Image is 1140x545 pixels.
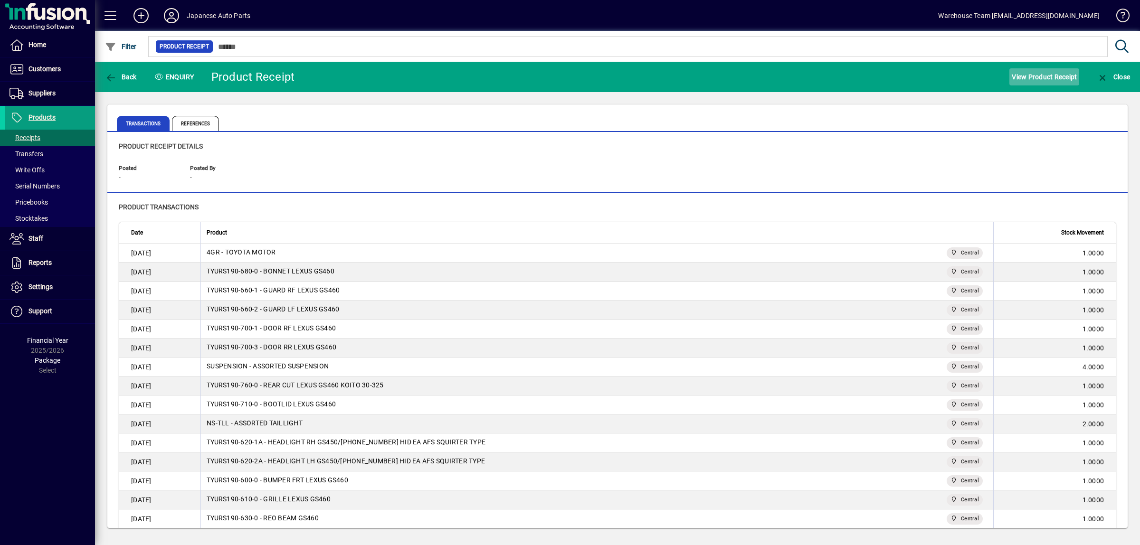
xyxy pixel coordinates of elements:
[119,433,200,452] td: [DATE]
[207,399,336,411] div: TYURS190-710-0 - BOOTLID LEXUS GS460
[117,116,170,131] span: Transactions
[1087,68,1140,85] app-page-header-button: Close enquiry
[961,457,979,467] span: Central
[105,73,137,81] span: Back
[961,343,979,353] span: Central
[5,227,95,251] a: Staff
[207,456,485,468] div: TYURS190-620-2A - HEADLIGHT LH GS450/[PHONE_NUMBER] HID EA AFS SQUIRTER TYPE
[119,301,200,319] td: [DATE]
[1061,227,1104,238] span: Stock Movement
[119,490,200,509] td: [DATE]
[993,244,1116,263] td: 1.0000
[961,419,979,429] span: Central
[190,165,247,171] span: Posted By
[993,263,1116,282] td: 1.0000
[961,438,979,448] span: Central
[947,304,983,316] span: Central
[947,323,983,335] span: Central
[119,174,121,182] span: -
[993,452,1116,471] td: 1.0000
[947,513,983,525] span: Central
[993,471,1116,490] td: 1.0000
[207,475,348,487] div: TYURS190-600-0 - BUMPER FRT LEXUS GS460
[1109,2,1128,33] a: Knowledge Base
[961,476,979,486] span: Central
[119,357,200,376] td: [DATE]
[947,380,983,392] span: Central
[1097,73,1130,81] span: Close
[35,357,60,364] span: Package
[187,8,250,23] div: Japanese Auto Parts
[993,490,1116,509] td: 1.0000
[28,307,52,315] span: Support
[5,33,95,57] a: Home
[5,210,95,226] a: Stocktakes
[9,166,45,174] span: Write Offs
[119,244,200,263] td: [DATE]
[947,361,983,373] span: Central
[119,282,200,301] td: [DATE]
[947,247,983,259] span: Central
[207,304,339,316] div: TYURS190-660-2 - GUARD LF LEXUS GS460
[961,286,979,296] span: Central
[105,43,137,50] span: Filter
[947,285,983,297] span: Central
[5,178,95,194] a: Serial Numbers
[993,395,1116,414] td: 1.0000
[119,165,176,171] span: Posted
[993,338,1116,357] td: 1.0000
[103,68,139,85] button: Back
[28,65,61,73] span: Customers
[207,266,334,278] div: TYURS190-680-0 - BONNET LEXUS GS460
[207,418,303,430] div: NS-TLL - ASSORTED TAILLIGHT
[993,301,1116,319] td: 1.0000
[961,362,979,372] span: Central
[961,400,979,410] span: Central
[938,8,1100,23] div: Warehouse Team [EMAIL_ADDRESS][DOMAIN_NAME]
[947,494,983,506] span: Central
[5,57,95,81] a: Customers
[961,381,979,391] span: Central
[961,324,979,334] span: Central
[5,162,95,178] a: Write Offs
[28,113,56,121] span: Products
[9,134,40,141] span: Receipts
[9,182,60,190] span: Serial Numbers
[5,275,95,299] a: Settings
[993,433,1116,452] td: 1.0000
[993,319,1116,338] td: 1.0000
[5,130,95,146] a: Receipts
[207,361,329,373] div: SUSPENSION - ASSORTED SUSPENSION
[126,7,156,24] button: Add
[993,357,1116,376] td: 4.0000
[947,266,983,278] span: Central
[961,267,979,277] span: Central
[119,452,200,471] td: [DATE]
[119,319,200,338] td: [DATE]
[119,509,200,528] td: [DATE]
[961,514,979,524] span: Central
[119,338,200,357] td: [DATE]
[961,495,979,505] span: Central
[9,150,43,158] span: Transfers
[947,418,983,430] span: Central
[993,509,1116,528] td: 1.0000
[147,69,204,85] div: Enquiry
[28,41,46,48] span: Home
[993,282,1116,301] td: 1.0000
[207,285,340,297] div: TYURS190-660-1 - GUARD RF LEXUS GS460
[5,82,95,105] a: Suppliers
[9,198,48,206] span: Pricebooks
[1094,68,1132,85] button: Close
[119,471,200,490] td: [DATE]
[207,513,319,525] div: TYURS190-630-0 - REO BEAM GS460
[211,69,295,85] div: Product Receipt
[9,215,48,222] span: Stocktakes
[28,259,52,266] span: Reports
[947,342,983,354] span: Central
[5,251,95,275] a: Reports
[27,337,68,344] span: Financial Year
[119,263,200,282] td: [DATE]
[119,414,200,433] td: [DATE]
[131,227,143,238] span: Date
